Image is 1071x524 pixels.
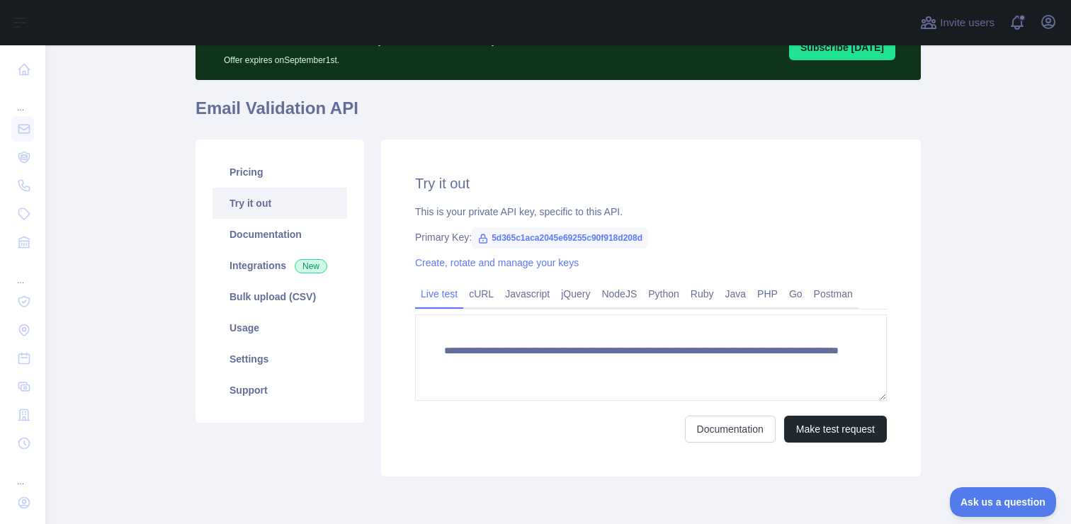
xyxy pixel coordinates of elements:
[295,259,327,273] span: New
[685,416,776,443] a: Documentation
[212,250,347,281] a: Integrations New
[783,283,808,305] a: Go
[784,416,887,443] button: Make test request
[950,487,1057,517] iframe: Toggle Customer Support
[642,283,685,305] a: Python
[808,283,858,305] a: Postman
[212,375,347,406] a: Support
[212,312,347,343] a: Usage
[224,49,613,66] p: Offer expires on September 1st.
[11,459,34,487] div: ...
[415,173,887,193] h2: Try it out
[212,188,347,219] a: Try it out
[940,15,994,31] span: Invite users
[499,283,555,305] a: Javascript
[195,97,921,131] h1: Email Validation API
[11,258,34,286] div: ...
[720,283,752,305] a: Java
[752,283,783,305] a: PHP
[415,205,887,219] div: This is your private API key, specific to this API.
[212,343,347,375] a: Settings
[463,283,499,305] a: cURL
[685,283,720,305] a: Ruby
[415,230,887,244] div: Primary Key:
[212,156,347,188] a: Pricing
[472,227,648,249] span: 5d365c1aca2045e69255c90f918d208d
[212,281,347,312] a: Bulk upload (CSV)
[415,257,579,268] a: Create, rotate and manage your keys
[555,283,596,305] a: jQuery
[212,219,347,250] a: Documentation
[415,283,463,305] a: Live test
[917,11,997,34] button: Invite users
[596,283,642,305] a: NodeJS
[11,85,34,113] div: ...
[789,35,895,60] button: Subscribe [DATE]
